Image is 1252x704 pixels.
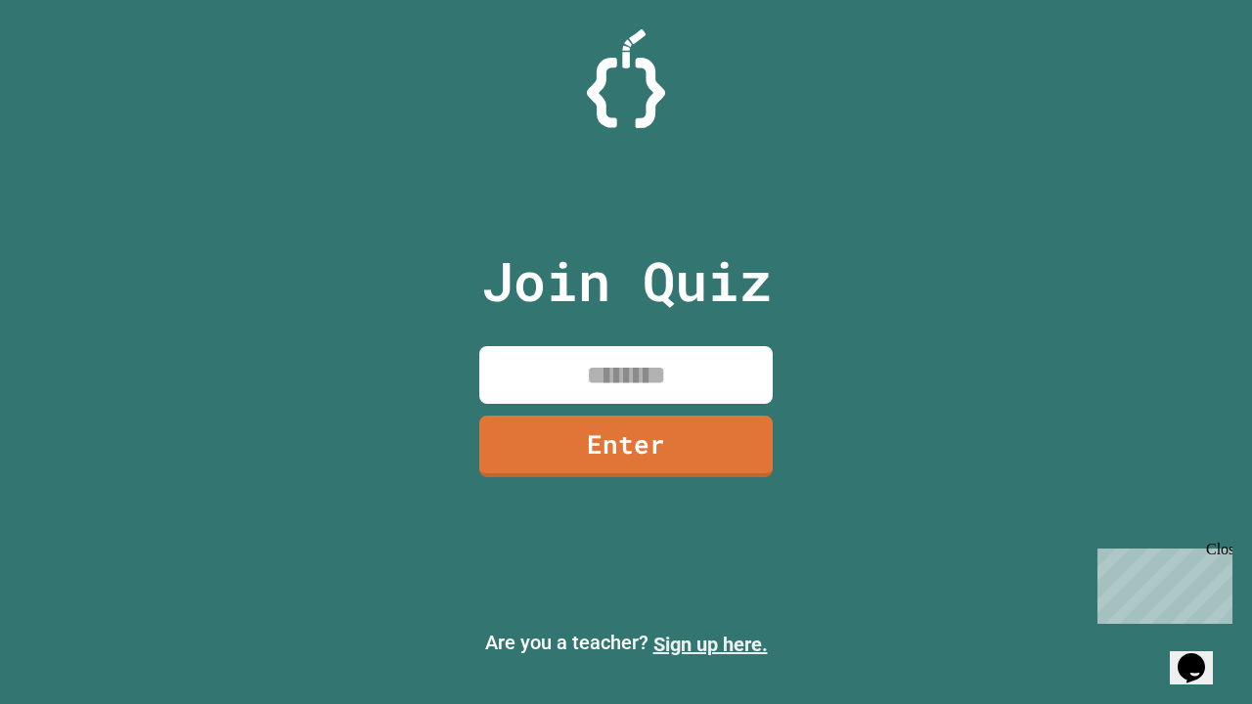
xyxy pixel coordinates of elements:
div: Chat with us now!Close [8,8,135,124]
img: Logo.svg [587,29,665,128]
iframe: chat widget [1090,541,1232,624]
a: Enter [479,416,773,477]
iframe: chat widget [1170,626,1232,684]
a: Sign up here. [653,633,768,656]
p: Are you a teacher? [16,628,1236,659]
p: Join Quiz [481,241,772,322]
